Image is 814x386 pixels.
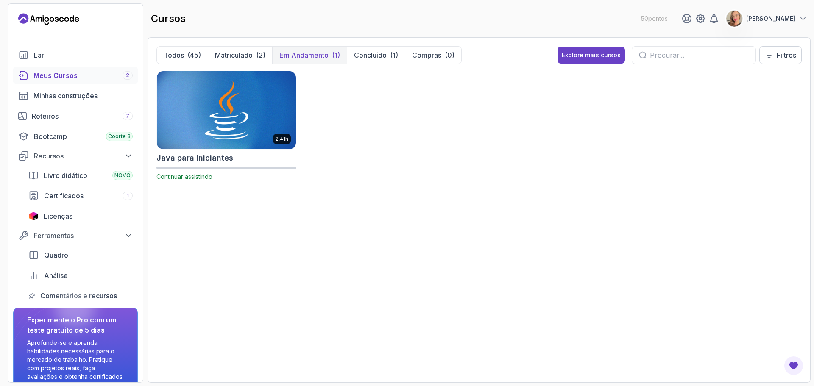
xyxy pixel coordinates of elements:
a: roteiros [13,108,138,125]
font: Roteiros [32,112,59,120]
span: 1 [127,192,129,199]
font: Todos [164,51,184,59]
span: 2 [126,72,129,79]
a: livro didático [23,167,138,184]
font: Java para iniciantes [156,153,233,162]
font: Bootcamp [34,132,67,141]
button: Compras(0) [405,47,461,64]
font: (0) [445,51,454,59]
font: [PERSON_NAME] [746,15,795,22]
font: Certificados [44,192,84,200]
font: Meus Cursos [33,71,78,80]
button: Filtros [759,46,802,64]
a: analítica [23,267,138,284]
font: Explore mais cursos [562,51,621,58]
button: Ferramentas [13,228,138,243]
a: quadro [23,247,138,264]
font: pontos [648,15,668,22]
font: Compras [412,51,441,59]
a: constrói [13,87,138,104]
button: Botão de feedback aberto [783,355,804,376]
a: acampamento de treinamento [13,128,138,145]
a: licenças [23,208,138,225]
button: imagem de perfil do usuário[PERSON_NAME] [726,10,807,27]
input: Procurar... [650,50,749,60]
span: 7 [126,113,129,119]
img: Java for Beginners card [153,69,299,151]
button: Todos(45) [157,47,208,64]
font: (1) [332,51,340,59]
font: Quadro [44,251,68,259]
a: Página de destino [18,12,79,26]
font: cursos [151,12,186,25]
font: (1) [390,51,398,59]
a: certificados [23,187,138,204]
font: (45) [187,51,201,59]
font: Matriculado [215,51,253,59]
a: cursos [13,67,138,84]
font: Livro didático [44,171,87,180]
font: Em andamento [279,51,329,59]
font: Coorte 3 [108,133,131,139]
font: Ferramentas [34,231,74,240]
font: Concluído [354,51,387,59]
font: Filtros [777,51,796,59]
font: Aprofunde-se e aprenda habilidades necessárias para o mercado de trabalho. Pratique com projetos ... [27,339,124,380]
button: Explore mais cursos [558,47,625,64]
font: 2,41h [276,136,288,142]
font: Comentários e recursos [40,292,117,300]
a: opinião [23,287,138,304]
font: Continuar assistindo [156,173,212,180]
font: Análise [44,271,68,280]
font: 50 [641,15,648,22]
button: Em andamento(1) [272,47,347,64]
font: Lar [34,51,44,59]
font: Licenças [44,212,72,220]
font: NOVO [114,172,131,178]
button: Concluído(1) [347,47,405,64]
button: Recursos [13,148,138,164]
img: imagem de perfil do usuário [726,11,742,27]
button: Matriculado(2) [208,47,272,64]
font: Minhas construções [33,92,98,100]
font: Recursos [34,152,64,160]
a: lar [13,47,138,64]
img: ícone jetbrains [28,212,39,220]
font: (2) [256,51,265,59]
